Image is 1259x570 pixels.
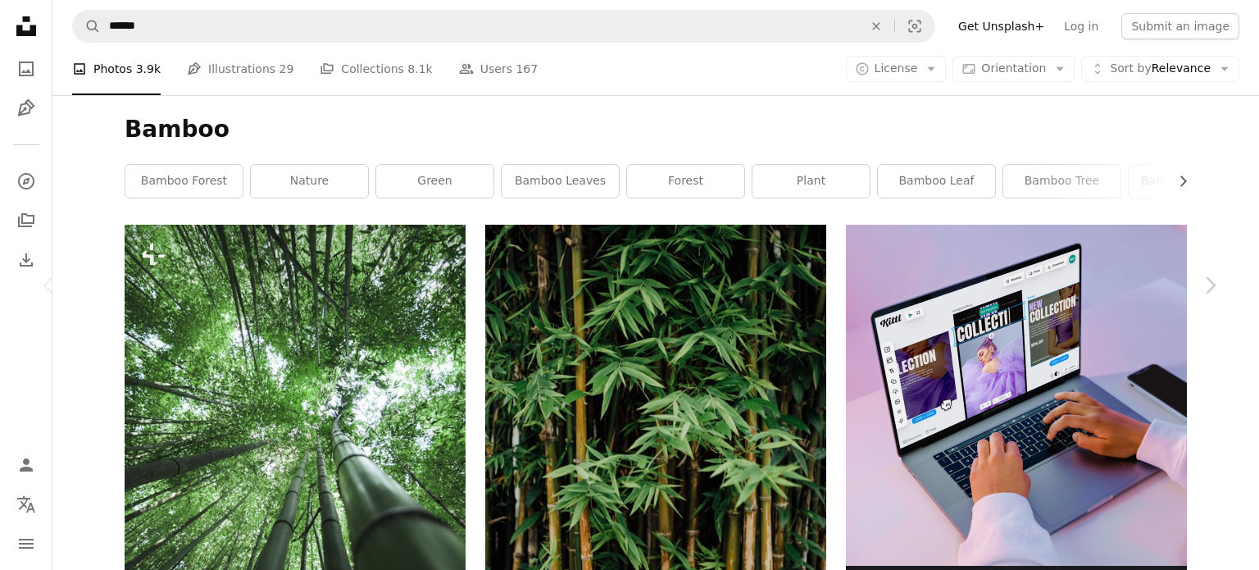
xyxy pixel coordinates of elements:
[1110,61,1211,77] span: Relevance
[878,165,995,198] a: bamboo leaf
[846,225,1187,566] img: file-1719664968387-83d5a3f4d758image
[1081,56,1239,82] button: Sort byRelevance
[952,56,1075,82] button: Orientation
[125,165,243,198] a: bamboo forest
[875,62,918,75] span: License
[280,60,294,78] span: 29
[627,165,744,198] a: forest
[502,165,619,198] a: bamboo leaves
[981,62,1046,75] span: Orientation
[516,60,538,78] span: 167
[10,204,43,237] a: Collections
[1161,207,1259,364] a: Next
[1168,165,1187,198] button: scroll list to the right
[320,43,432,95] a: Collections 8.1k
[1110,62,1151,75] span: Sort by
[1129,165,1246,198] a: bamboo texture
[846,56,947,82] button: License
[485,472,826,487] a: bamboos in the wild
[858,11,894,42] button: Clear
[1121,13,1239,39] button: Submit an image
[125,430,466,445] a: looking up at tall bamboo trees in a forest
[10,488,43,521] button: Language
[10,165,43,198] a: Explore
[895,11,934,42] button: Visual search
[72,10,935,43] form: Find visuals sitewide
[948,13,1054,39] a: Get Unsplash+
[10,92,43,125] a: Illustrations
[376,165,493,198] a: green
[10,527,43,560] button: Menu
[1054,13,1108,39] a: Log in
[187,43,293,95] a: Illustrations 29
[73,11,101,42] button: Search Unsplash
[125,115,1187,144] h1: Bamboo
[10,52,43,85] a: Photos
[10,449,43,481] a: Log in / Sign up
[752,165,870,198] a: plant
[407,60,432,78] span: 8.1k
[1003,165,1120,198] a: bamboo tree
[459,43,538,95] a: Users 167
[251,165,368,198] a: nature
